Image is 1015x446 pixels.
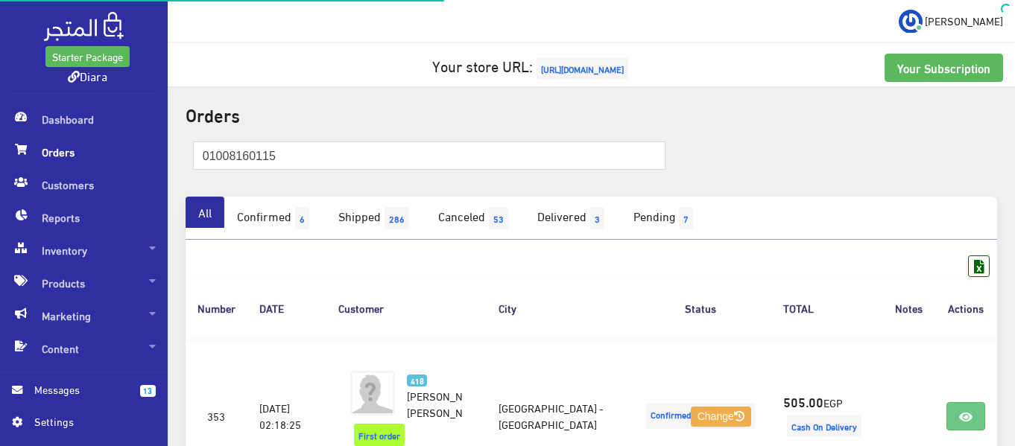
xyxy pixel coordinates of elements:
a: 418 [PERSON_NAME] [PERSON_NAME] [407,371,463,420]
span: Orders [12,136,156,168]
span: Content [12,332,156,365]
th: Actions [935,277,997,339]
span: 7 [679,207,693,229]
span: [PERSON_NAME] [PERSON_NAME] [407,385,487,422]
span: Customers [12,168,156,201]
span: 286 [385,207,409,229]
img: ... [899,10,923,34]
a: Your store URL:[URL][DOMAIN_NAME] [432,51,632,79]
span: 53 [489,207,508,229]
th: Notes [883,277,935,339]
a: Your Subscription [885,54,1003,82]
h2: Orders [186,104,997,124]
span: 3 [590,207,604,229]
span: Reports [12,201,156,234]
a: Diara [68,65,107,86]
span: Marketing [12,299,156,332]
th: Number [186,277,247,339]
span: Messages [34,381,128,398]
span: [PERSON_NAME] [925,11,1003,30]
a: Pending7 [621,197,709,240]
span: 6 [295,207,309,229]
strong: 505.00 [783,392,823,411]
span: [URL][DOMAIN_NAME] [537,57,628,80]
a: Canceled53 [426,197,525,240]
span: First order [354,424,405,446]
button: Change [691,407,751,427]
span: Confirmed [646,403,756,429]
a: Settings [12,413,156,437]
a: Shipped286 [326,197,426,240]
th: TOTAL [771,277,883,339]
a: Starter Package [45,46,130,67]
img: . [44,12,124,41]
span: Cash On Delivery [787,415,861,437]
span: 418 [407,375,427,387]
a: 13 Messages [12,381,156,413]
input: Search ( Order NO., Phone Number, Name, E-mail )... [193,141,665,170]
img: avatar.png [350,371,395,415]
th: City [487,277,630,339]
a: ... [PERSON_NAME] [899,9,1003,33]
a: Delivered3 [525,197,621,240]
th: Customer [326,277,487,339]
th: Status [630,277,771,339]
span: Dashboard [12,103,156,136]
span: Products [12,267,156,299]
a: All [186,197,224,228]
th: DATE [247,277,326,339]
span: 13 [140,385,156,397]
a: Confirmed6 [224,197,326,240]
span: Settings [34,413,143,430]
span: Inventory [12,234,156,267]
